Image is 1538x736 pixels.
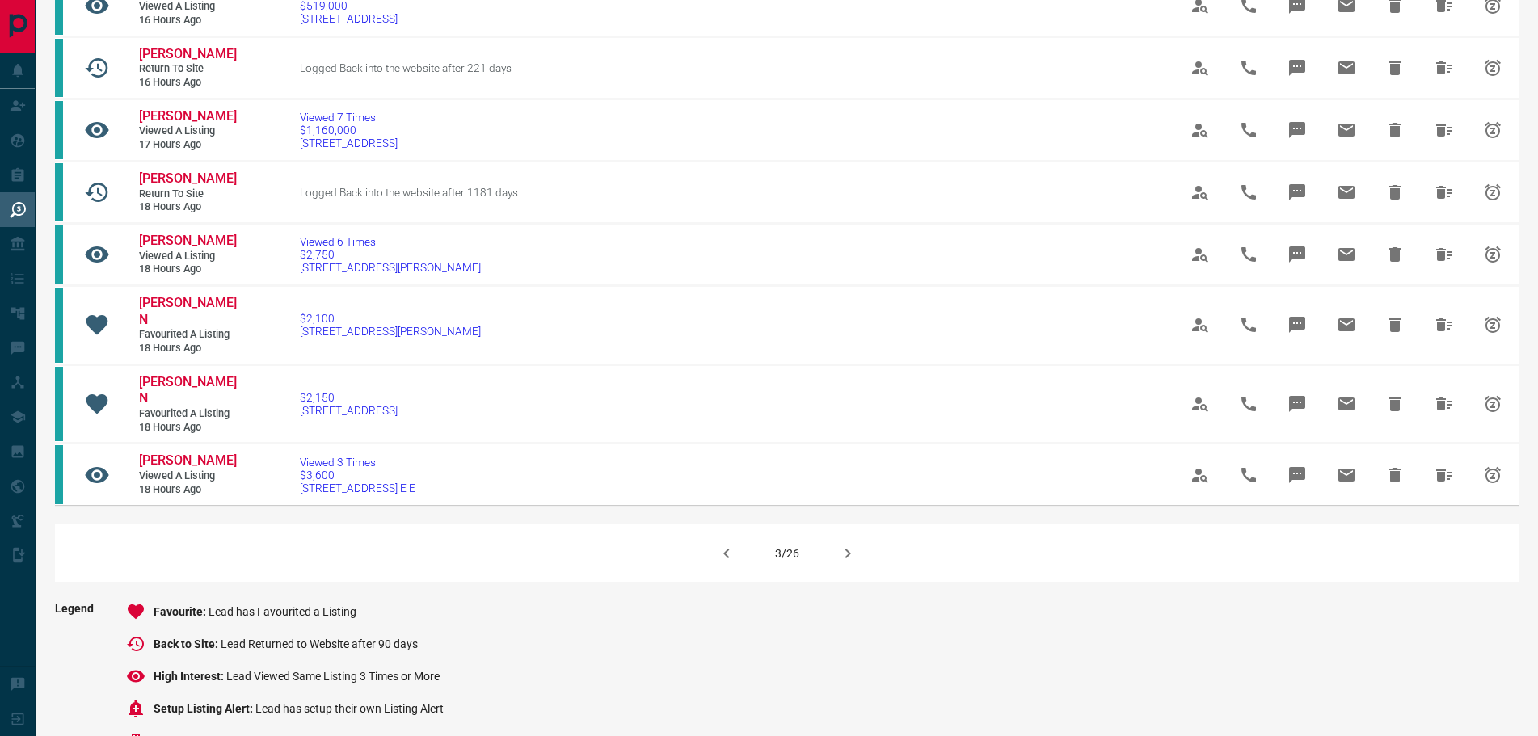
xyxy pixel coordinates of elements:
[300,391,398,417] a: $2,150[STREET_ADDRESS]
[1181,305,1220,344] span: View Profile
[139,295,237,327] span: [PERSON_NAME] N
[139,46,237,61] span: [PERSON_NAME]
[154,605,209,618] span: Favourite
[139,342,236,355] span: 18 hours ago
[1181,173,1220,212] span: View Profile
[209,605,356,618] span: Lead has Favourited a Listing
[1473,111,1512,149] span: Snooze
[1327,305,1366,344] span: Email
[139,263,236,276] span: 18 hours ago
[55,163,63,221] div: condos.ca
[1181,385,1220,423] span: View Profile
[139,108,237,124] span: [PERSON_NAME]
[300,391,398,404] span: $2,150
[55,445,63,503] div: condos.ca
[1181,48,1220,87] span: View Profile
[1473,456,1512,494] span: Snooze
[1278,48,1317,87] span: Message
[139,46,236,63] a: [PERSON_NAME]
[1376,235,1414,274] span: Hide
[300,312,481,338] a: $2,100[STREET_ADDRESS][PERSON_NAME]
[300,61,512,74] span: Logged Back into the website after 221 days
[1473,305,1512,344] span: Snooze
[1278,111,1317,149] span: Message
[154,670,226,683] span: High Interest
[1376,305,1414,344] span: Hide
[300,312,481,325] span: $2,100
[221,637,418,650] span: Lead Returned to Website after 90 days
[139,374,236,408] a: [PERSON_NAME] N
[1278,385,1317,423] span: Message
[1376,385,1414,423] span: Hide
[1473,235,1512,274] span: Snooze
[300,235,481,248] span: Viewed 6 Times
[55,39,63,97] div: condos.ca
[300,137,398,149] span: [STREET_ADDRESS]
[1327,456,1366,494] span: Email
[139,170,237,186] span: [PERSON_NAME]
[154,702,255,715] span: Setup Listing Alert
[139,108,236,125] a: [PERSON_NAME]
[139,452,237,468] span: [PERSON_NAME]
[1425,173,1464,212] span: Hide All from Taylor H
[1229,456,1268,494] span: Call
[300,111,398,124] span: Viewed 7 Times
[300,111,398,149] a: Viewed 7 Times$1,160,000[STREET_ADDRESS]
[139,14,236,27] span: 16 hours ago
[1278,305,1317,344] span: Message
[300,235,481,274] a: Viewed 6 Times$2,750[STREET_ADDRESS][PERSON_NAME]
[1229,385,1268,423] span: Call
[139,469,236,483] span: Viewed a Listing
[1327,235,1366,274] span: Email
[1327,385,1366,423] span: Email
[1425,456,1464,494] span: Hide All from Kartikeya Avasthi
[1425,235,1464,274] span: Hide All from Vishal Mehra
[1425,48,1464,87] span: Hide All from Laura Zhang
[139,62,236,76] span: Return to Site
[1473,173,1512,212] span: Snooze
[300,12,398,25] span: [STREET_ADDRESS]
[1327,48,1366,87] span: Email
[1376,48,1414,87] span: Hide
[139,124,236,138] span: Viewed a Listing
[1229,305,1268,344] span: Call
[139,483,236,497] span: 18 hours ago
[1181,456,1220,494] span: View Profile
[775,547,799,560] div: 3/26
[139,328,236,342] span: Favourited a Listing
[1425,111,1464,149] span: Hide All from Earle Perkins
[139,187,236,201] span: Return to Site
[300,456,415,469] span: Viewed 3 Times
[1278,235,1317,274] span: Message
[1376,456,1414,494] span: Hide
[139,374,237,406] span: [PERSON_NAME] N
[139,138,236,152] span: 17 hours ago
[1425,385,1464,423] span: Hide All from Abhilash N
[139,233,237,248] span: [PERSON_NAME]
[1327,173,1366,212] span: Email
[1376,173,1414,212] span: Hide
[139,407,236,421] span: Favourited a Listing
[1229,48,1268,87] span: Call
[300,469,415,482] span: $3,600
[139,233,236,250] a: [PERSON_NAME]
[1229,235,1268,274] span: Call
[1181,111,1220,149] span: View Profile
[1278,173,1317,212] span: Message
[55,225,63,284] div: condos.ca
[1473,385,1512,423] span: Snooze
[300,456,415,494] a: Viewed 3 Times$3,600[STREET_ADDRESS] E E
[300,482,415,494] span: [STREET_ADDRESS] E E
[1473,48,1512,87] span: Snooze
[1229,173,1268,212] span: Call
[226,670,440,683] span: Lead Viewed Same Listing 3 Times or More
[300,325,481,338] span: [STREET_ADDRESS][PERSON_NAME]
[55,101,63,159] div: condos.ca
[139,452,236,469] a: [PERSON_NAME]
[139,295,236,329] a: [PERSON_NAME] N
[139,170,236,187] a: [PERSON_NAME]
[1278,456,1317,494] span: Message
[154,637,221,650] span: Back to Site
[139,250,236,263] span: Viewed a Listing
[300,124,398,137] span: $1,160,000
